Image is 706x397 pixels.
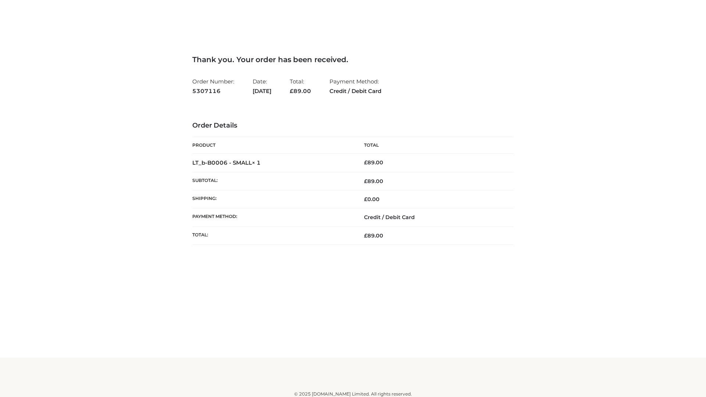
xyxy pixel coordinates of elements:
strong: [DATE] [253,86,271,96]
span: 89.00 [364,178,383,185]
span: £ [364,232,367,239]
span: £ [364,159,367,166]
span: £ [364,196,367,203]
span: £ [364,178,367,185]
th: Product [192,137,353,154]
span: £ [290,87,293,94]
strong: LT_b-B0006 - SMALL [192,159,261,166]
li: Total: [290,75,311,97]
strong: 5307116 [192,86,234,96]
th: Total: [192,226,353,244]
li: Order Number: [192,75,234,97]
th: Subtotal: [192,172,353,190]
bdi: 0.00 [364,196,379,203]
h3: Thank you. Your order has been received. [192,55,514,64]
span: 89.00 [364,232,383,239]
th: Payment method: [192,208,353,226]
td: Credit / Debit Card [353,208,514,226]
li: Payment Method: [329,75,381,97]
th: Total [353,137,514,154]
th: Shipping: [192,190,353,208]
li: Date: [253,75,271,97]
strong: × 1 [252,159,261,166]
h3: Order Details [192,122,514,130]
span: 89.00 [290,87,311,94]
strong: Credit / Debit Card [329,86,381,96]
bdi: 89.00 [364,159,383,166]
